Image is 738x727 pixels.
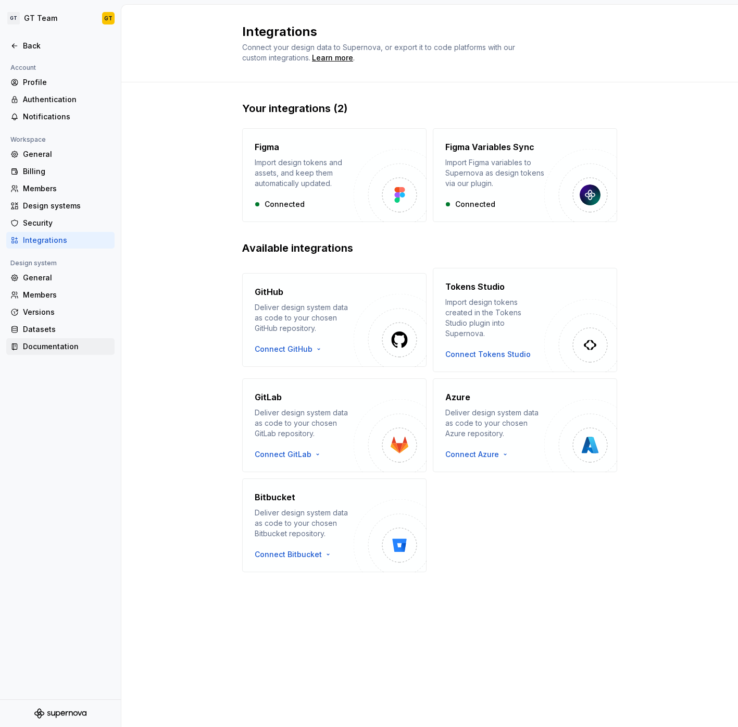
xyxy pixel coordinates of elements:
button: GitHubDeliver design system data as code to your chosen GitHub repository.Connect GitHub [242,268,427,372]
a: Documentation [6,338,115,355]
a: Back [6,38,115,54]
div: Billing [23,166,110,177]
button: Figma Variables SyncImport Figma variables to Supernova as design tokens via our plugin.Connected [433,128,617,222]
div: Versions [23,307,110,317]
button: Connect GitLab [255,449,326,460]
a: Notifications [6,108,115,125]
h4: Bitbucket [255,491,295,503]
div: Import Figma variables to Supernova as design tokens via our plugin. [445,157,544,189]
a: Integrations [6,232,115,249]
div: Notifications [23,112,110,122]
div: Import design tokens and assets, and keep them automatically updated. [255,157,354,189]
a: General [6,269,115,286]
a: General [6,146,115,163]
div: Datasets [23,324,110,335]
div: Documentation [23,341,110,352]
button: Connect Azure [445,449,514,460]
div: Deliver design system data as code to your chosen Azure repository. [445,408,544,439]
button: BitbucketDeliver design system data as code to your chosen Bitbucket repository.Connect Bitbucket [242,478,427,572]
button: Connect Tokens Studio [445,349,531,360]
a: Security [6,215,115,231]
div: GT [7,12,20,24]
span: Connect your design data to Supernova, or export it to code platforms with our custom integrations. [242,43,517,62]
a: Authentication [6,91,115,108]
h4: GitLab [255,391,282,403]
div: Members [23,183,110,194]
h4: GitHub [255,286,283,298]
h4: Tokens Studio [445,280,505,293]
button: FigmaImport design tokens and assets, and keep them automatically updated.Connected [242,128,427,222]
button: GTGT TeamGT [2,7,119,30]
div: Design system [6,257,61,269]
button: AzureDeliver design system data as code to your chosen Azure repository.Connect Azure [433,378,617,472]
div: Import design tokens created in the Tokens Studio plugin into Supernova. [445,297,544,339]
button: GitLabDeliver design system data as code to your chosen GitLab repository.Connect GitLab [242,378,427,472]
a: Datasets [6,321,115,338]
button: Connect GitHub [255,344,327,354]
h4: Figma Variables Sync [445,141,534,153]
h2: Your integrations (2) [242,101,617,116]
button: Tokens StudioImport design tokens created in the Tokens Studio plugin into Supernova.Connect Toke... [433,268,617,372]
h4: Azure [445,391,470,403]
div: Security [23,218,110,228]
span: Connect Bitbucket [255,549,322,560]
a: Profile [6,74,115,91]
div: GT Team [24,13,57,23]
div: Deliver design system data as code to your chosen Bitbucket repository. [255,508,354,539]
div: General [23,273,110,283]
span: Connect GitHub [255,344,312,354]
div: GT [104,14,112,22]
a: Members [6,180,115,197]
div: Design systems [23,201,110,211]
div: Back [23,41,110,51]
div: Workspace [6,133,50,146]
div: Account [6,61,40,74]
h4: Figma [255,141,279,153]
a: Members [6,287,115,303]
a: Learn more [312,53,353,63]
h2: Available integrations [242,241,617,255]
div: General [23,149,110,159]
div: Members [23,290,110,300]
h2: Integrations [242,23,605,40]
a: Design systems [6,198,115,214]
div: Deliver design system data as code to your chosen GitHub repository. [255,302,354,334]
div: Integrations [23,235,110,245]
div: Authentication [23,94,110,105]
div: Deliver design system data as code to your chosen GitLab repository. [255,408,354,439]
span: Connect GitLab [255,449,311,460]
span: . [310,54,355,62]
a: Versions [6,304,115,321]
a: Billing [6,163,115,180]
svg: Supernova Logo [34,708,86,719]
button: Connect Bitbucket [255,549,336,560]
div: Profile [23,77,110,88]
span: Connect Azure [445,449,499,460]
